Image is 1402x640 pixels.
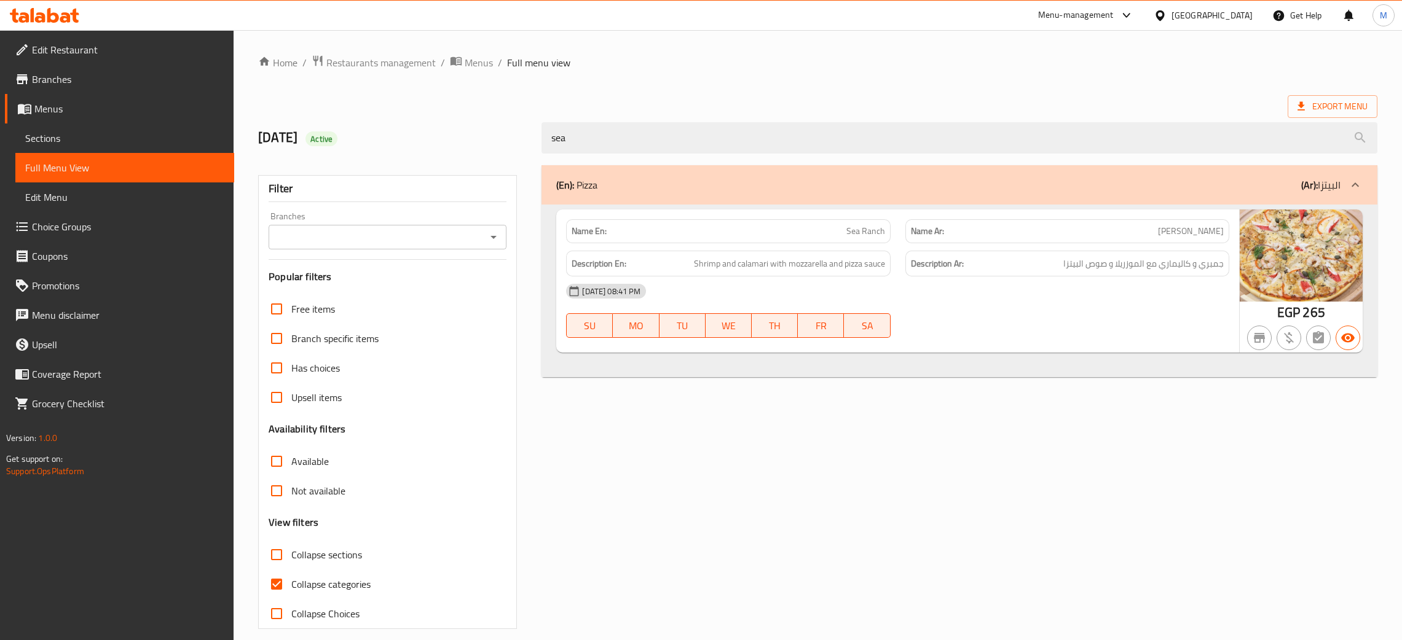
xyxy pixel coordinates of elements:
nav: breadcrumb [258,55,1377,71]
a: Sections [15,123,234,153]
button: Open [485,228,502,246]
b: (En): [556,176,574,194]
span: Edit Restaurant [32,42,224,57]
span: SU [572,317,608,335]
span: Free items [291,302,335,316]
a: Home [258,55,297,70]
button: SA [844,313,890,338]
button: Purchased item [1277,326,1301,350]
a: Edit Restaurant [5,35,234,64]
span: Sections [25,131,224,146]
span: Menus [34,101,224,116]
a: Coupons [5,241,234,271]
span: Get support on: [6,451,63,467]
span: Restaurants management [326,55,436,70]
p: البيتزا [1301,178,1341,192]
span: Branch specific items [291,331,379,346]
span: Shrimp and calamari with mozzarella and pizza sauce [694,256,885,271]
h3: Availability filters [269,422,345,436]
a: Support.OpsPlatform [6,463,84,479]
span: 1.0.0 [38,430,57,446]
button: Not branch specific item [1247,326,1272,350]
span: Upsell [32,337,224,352]
b: (Ar): [1301,176,1318,194]
span: Has choices [291,361,340,375]
span: Coupons [32,249,224,263]
div: Active [305,131,337,146]
span: Not available [291,483,345,498]
div: [GEOGRAPHIC_DATA] [1172,9,1253,22]
span: M [1380,9,1387,22]
div: (En): Pizza(Ar):البيتزا [542,165,1377,205]
span: Available [291,454,329,469]
span: Coverage Report [32,367,224,381]
span: Promotions [32,278,224,293]
button: SU [566,313,613,338]
span: Menu disclaimer [32,308,224,322]
a: Upsell [5,330,234,359]
span: 265 [1302,300,1325,324]
strong: Description Ar: [911,256,964,271]
li: / [302,55,307,70]
span: Active [305,133,337,145]
button: WE [706,313,752,338]
span: [DATE] 08:41 PM [577,286,645,297]
strong: Description En: [572,256,626,271]
a: Menus [5,94,234,123]
h2: [DATE] [258,128,527,147]
span: Collapse sections [291,547,362,562]
span: Version: [6,430,36,446]
a: Edit Menu [15,182,234,212]
span: Grocery Checklist [32,396,224,411]
a: Menus [450,55,493,71]
span: Choice Groups [32,219,224,234]
span: Edit Menu [25,190,224,205]
button: MO [613,313,659,338]
span: FR [803,317,839,335]
span: Menus [465,55,493,70]
span: SA [849,317,885,335]
h3: View filters [269,515,318,529]
input: search [542,122,1377,154]
strong: Name Ar: [911,225,944,238]
li: / [498,55,502,70]
span: WE [711,317,747,335]
button: FR [798,313,844,338]
div: Menu-management [1038,8,1114,23]
span: جمبري و كاليماري مع الموزريلا و صوص البيتزا [1063,256,1224,271]
li: / [441,55,445,70]
p: Pizza [556,178,597,192]
div: Filter [269,176,506,202]
span: Sea Ranch [846,225,885,238]
span: Export Menu [1288,95,1377,118]
a: Full Menu View [15,153,234,182]
a: Branches [5,64,234,94]
button: Available [1336,326,1360,350]
button: TH [752,313,798,338]
a: Grocery Checklist [5,389,234,418]
span: Export Menu [1298,99,1368,114]
span: Collapse categories [291,577,371,591]
span: MO [618,317,654,335]
a: Coverage Report [5,359,234,389]
a: Choice Groups [5,212,234,241]
span: TU [664,317,701,335]
span: Full Menu View [25,160,224,175]
div: (En): Pizza(Ar):البيتزا [542,205,1377,378]
strong: Name En: [572,225,607,238]
span: [PERSON_NAME] [1158,225,1224,238]
a: Promotions [5,271,234,300]
span: Branches [32,72,224,87]
span: Collapse Choices [291,606,360,621]
span: Full menu view [507,55,570,70]
button: Not has choices [1306,326,1331,350]
a: Menu disclaimer [5,300,234,330]
span: EGP [1277,300,1300,324]
img: %D8%B3%D9%8A_%D8%B1%D8%A7%D9%86%D8%B4_2638927341816243696.jpg [1240,209,1363,302]
a: Restaurants management [312,55,436,71]
button: TU [660,313,706,338]
span: Upsell items [291,390,342,405]
span: TH [757,317,793,335]
h3: Popular filters [269,270,506,284]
